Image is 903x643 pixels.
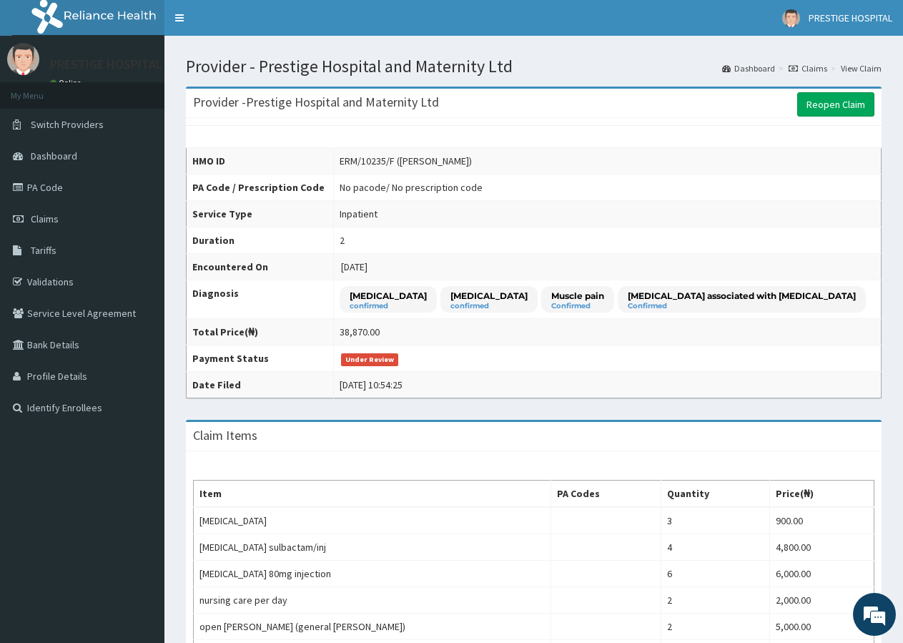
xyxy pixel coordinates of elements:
[661,534,770,561] td: 4
[50,78,84,88] a: Online
[722,62,775,74] a: Dashboard
[31,149,77,162] span: Dashboard
[770,534,874,561] td: 4,800.00
[187,280,334,319] th: Diagnosis
[193,96,439,109] h3: Provider - Prestige Hospital and Maternity Ltd
[770,481,874,508] th: Price(₦)
[551,481,661,508] th: PA Codes
[628,290,856,302] p: [MEDICAL_DATA] associated with [MEDICAL_DATA]
[789,62,827,74] a: Claims
[341,260,367,273] span: [DATE]
[187,319,334,345] th: Total Price(₦)
[187,345,334,372] th: Payment Status
[661,507,770,534] td: 3
[187,254,334,280] th: Encountered On
[661,587,770,614] td: 2
[661,561,770,587] td: 6
[450,303,528,310] small: confirmed
[770,561,874,587] td: 6,000.00
[187,372,334,398] th: Date Filed
[194,507,551,534] td: [MEDICAL_DATA]
[841,62,882,74] a: View Claim
[187,148,334,175] th: HMO ID
[194,614,551,640] td: open [PERSON_NAME] (general [PERSON_NAME])
[7,43,39,75] img: User Image
[770,614,874,640] td: 5,000.00
[194,587,551,614] td: nursing care per day
[809,11,892,24] span: PRESTIGE HOSPITAL
[340,233,345,247] div: 2
[661,481,770,508] th: Quantity
[551,303,604,310] small: Confirmed
[194,481,551,508] th: Item
[450,290,528,302] p: [MEDICAL_DATA]
[782,9,800,27] img: User Image
[50,58,162,71] p: PRESTIGE HOSPITAL
[341,353,399,366] span: Under Review
[797,92,874,117] a: Reopen Claim
[350,290,427,302] p: [MEDICAL_DATA]
[628,303,856,310] small: Confirmed
[193,429,257,442] h3: Claim Items
[187,175,334,201] th: PA Code / Prescription Code
[31,118,104,131] span: Switch Providers
[551,290,604,302] p: Muscle pain
[350,303,427,310] small: confirmed
[187,227,334,254] th: Duration
[194,561,551,587] td: [MEDICAL_DATA] 80mg injection
[340,325,380,339] div: 38,870.00
[31,212,59,225] span: Claims
[186,57,882,76] h1: Provider - Prestige Hospital and Maternity Ltd
[661,614,770,640] td: 2
[770,587,874,614] td: 2,000.00
[340,207,378,221] div: Inpatient
[187,201,334,227] th: Service Type
[340,378,403,392] div: [DATE] 10:54:25
[770,507,874,534] td: 900.00
[340,154,472,168] div: ERM/10235/F ([PERSON_NAME])
[194,534,551,561] td: [MEDICAL_DATA] sulbactam/inj
[31,244,56,257] span: Tariffs
[340,180,483,195] div: No pacode / No prescription code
